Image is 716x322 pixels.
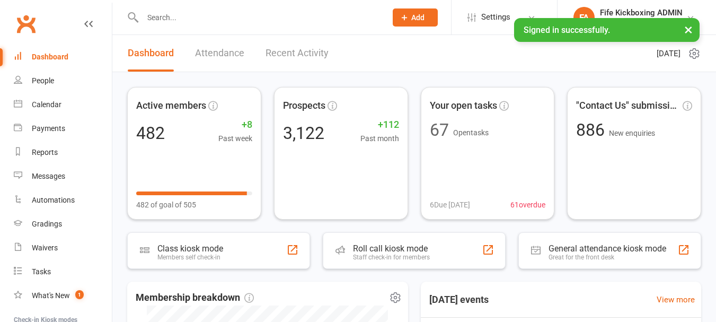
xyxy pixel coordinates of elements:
[481,5,510,29] span: Settings
[14,236,112,260] a: Waivers
[600,18,683,27] div: Fife Kickboxing
[32,76,54,85] div: People
[360,133,399,144] span: Past month
[136,125,165,142] div: 482
[14,212,112,236] a: Gradings
[157,243,223,254] div: Class kiosk mode
[14,45,112,69] a: Dashboard
[453,128,489,137] span: Open tasks
[32,172,65,180] div: Messages
[32,100,61,109] div: Calendar
[14,93,112,117] a: Calendar
[14,117,112,141] a: Payments
[14,164,112,188] a: Messages
[549,254,666,261] div: Great for the front desk
[421,290,497,309] h3: [DATE] events
[430,199,470,211] span: 6 Due [DATE]
[14,69,112,93] a: People
[157,254,223,261] div: Members self check-in
[576,120,609,140] span: 886
[136,199,196,211] span: 482 of goal of 505
[573,7,595,28] div: FA
[609,129,655,137] span: New enquiries
[218,133,252,144] span: Past week
[128,35,174,72] a: Dashboard
[283,98,325,114] span: Prospects
[14,260,112,284] a: Tasks
[524,25,610,35] span: Signed in successfully.
[14,141,112,164] a: Reports
[353,254,430,261] div: Staff check-in for members
[32,267,51,276] div: Tasks
[353,243,430,254] div: Roll call kiosk mode
[600,8,683,18] div: Fife Kickboxing ADMIN
[75,290,84,299] span: 1
[510,199,545,211] span: 61 overdue
[32,220,62,228] div: Gradings
[430,121,449,138] div: 67
[32,196,75,204] div: Automations
[430,98,497,114] span: Your open tasks
[576,98,680,114] span: "Contact Us" submissions
[14,284,112,308] a: What's New1
[139,10,379,25] input: Search...
[32,124,65,133] div: Payments
[32,291,70,300] div: What's New
[32,53,68,61] div: Dashboard
[283,125,324,142] div: 3,122
[657,293,695,306] a: View more
[136,98,206,114] span: Active members
[136,290,254,306] span: Membership breakdown
[266,35,329,72] a: Recent Activity
[14,188,112,212] a: Automations
[218,117,252,133] span: +8
[657,47,680,60] span: [DATE]
[360,117,399,133] span: +112
[393,8,438,27] button: Add
[32,243,58,252] div: Waivers
[32,148,58,156] div: Reports
[13,11,39,37] a: Clubworx
[411,13,425,22] span: Add
[549,243,666,254] div: General attendance kiosk mode
[195,35,244,72] a: Attendance
[679,18,698,41] button: ×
